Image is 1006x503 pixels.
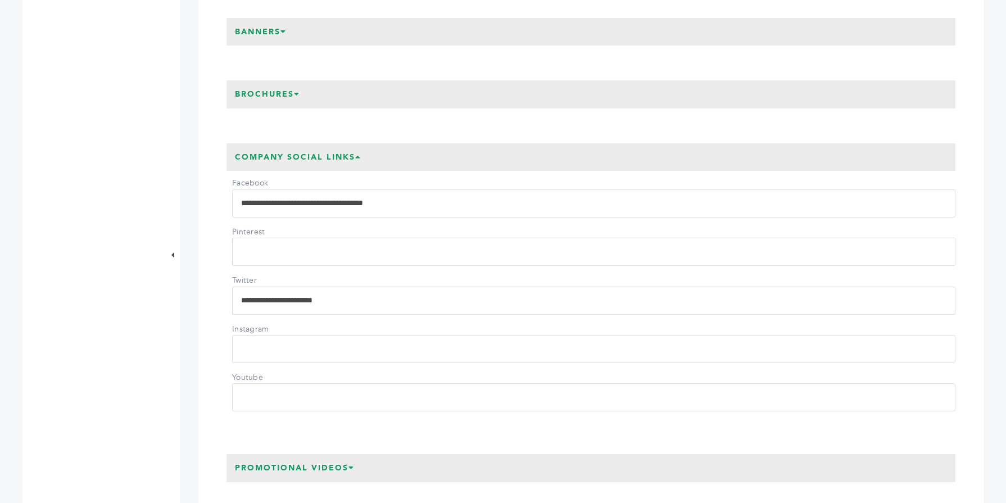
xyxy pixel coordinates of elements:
h3: Company Social Links [226,143,370,171]
label: Pinterest [232,226,311,238]
label: Instagram [232,324,311,335]
h3: Brochures [226,80,309,108]
h3: Banners [226,18,295,46]
label: Twitter [232,275,311,286]
label: Facebook [232,178,311,189]
h3: Promotional Videos [226,454,363,482]
label: Youtube [232,372,311,383]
